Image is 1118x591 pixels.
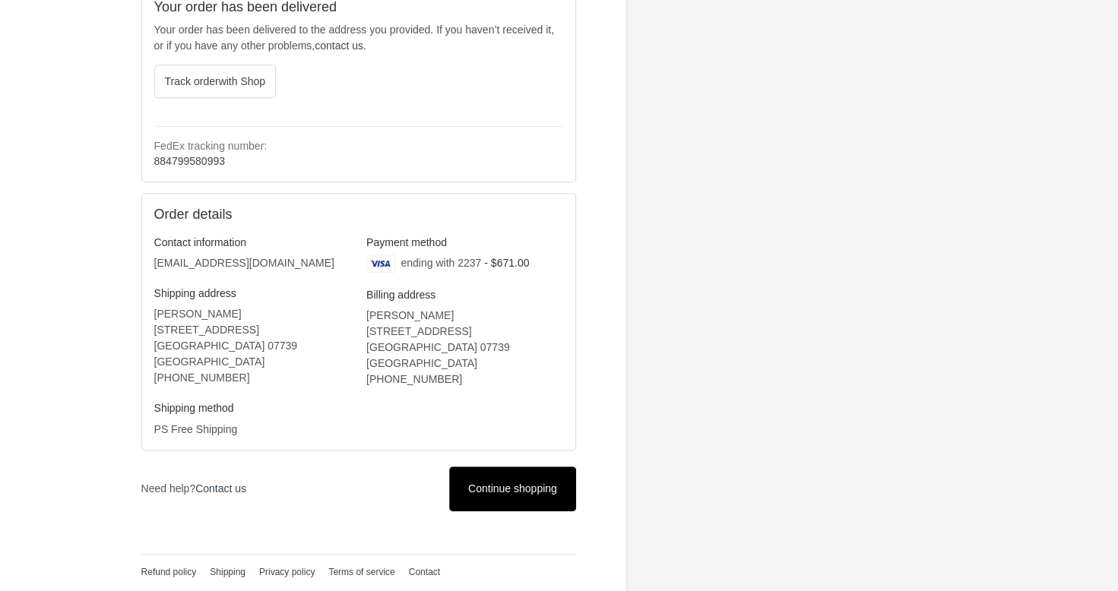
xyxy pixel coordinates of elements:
span: with Shop [219,75,265,87]
h3: Payment method [366,235,563,249]
h2: Order details [154,206,359,223]
h3: Contact information [154,235,351,249]
h3: Shipping method [154,401,351,415]
a: Shipping [210,567,245,577]
span: - $671.00 [484,257,529,269]
a: Privacy policy [259,567,315,577]
button: Track orderwith Shop [154,65,277,98]
span: Continue shopping [468,482,557,495]
address: [PERSON_NAME] [STREET_ADDRESS] [GEOGRAPHIC_DATA] 07739 [GEOGRAPHIC_DATA] ‎[PHONE_NUMBER] [154,306,351,386]
address: [PERSON_NAME] [STREET_ADDRESS] [GEOGRAPHIC_DATA] 07739 [GEOGRAPHIC_DATA] ‎[PHONE_NUMBER] [366,308,563,387]
a: 884799580993 [154,155,225,167]
span: ending with 2237 [401,257,481,269]
a: Continue shopping [449,466,575,511]
p: Need help? [141,481,247,497]
a: Refund policy [141,567,197,577]
a: Terms of service [328,567,394,577]
p: Your order has been delivered to the address you provided. If you haven’t received it, or if you ... [154,22,563,54]
a: Contact us [195,482,246,495]
span: Track order [165,75,266,87]
p: PS Free Shipping [154,422,351,438]
strong: FedEx tracking number: [154,140,268,152]
h3: Billing address [366,288,563,302]
a: Contact [409,567,440,577]
h3: Shipping address [154,286,351,300]
a: contact us [315,40,363,52]
bdo: [EMAIL_ADDRESS][DOMAIN_NAME] [154,257,334,269]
